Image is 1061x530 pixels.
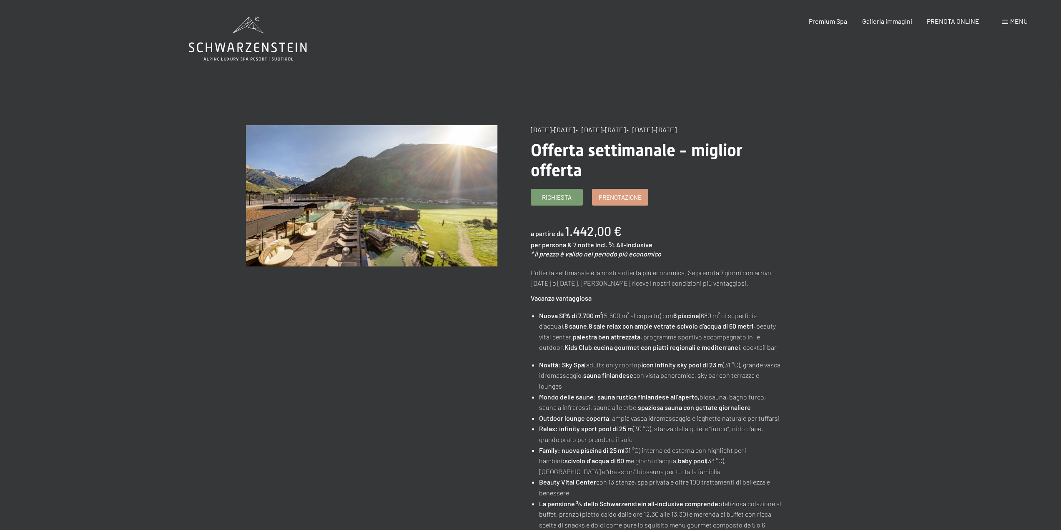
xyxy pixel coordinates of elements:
li: biosauna, bagno turco, sauna a infrarossi, sauna alle erbe, [539,392,782,413]
strong: con infinity sky pool di 23 m [643,361,723,369]
span: Prenotazione [599,193,642,202]
strong: La pensione ¾ dello Schwarzenstein all-inclusive comprende: [539,500,721,507]
li: (adults only rooftop) (31 °C), grande vasca idromassaggio, con vista panoramica, sky bar con terr... [539,359,782,392]
strong: 8 sale relax con ampie vetrate [589,322,675,330]
a: Premium Spa [809,17,847,25]
li: (31 °C) interna ed esterna con highlight per i bambini: e giochi d'acqua, (33 °C), [GEOGRAPHIC_DA... [539,445,782,477]
li: con 13 stanze, spa privata e oltre 100 trattamenti di bellezza e benessere [539,477,782,498]
strong: Outdoor lounge [539,414,585,422]
strong: Family: nuova piscina di 25 m [539,446,623,454]
span: Offerta settimanale - miglior offerta [531,141,742,180]
p: L'offerta settimanale è la nostra offerta più economica. Se prenota 7 giorni con arrivo [DATE] o ... [531,267,782,289]
a: Richiesta [531,189,582,205]
span: Menu [1010,17,1028,25]
strong: Vacanza vantaggiosa [531,294,592,302]
li: (30 °C), stanza della quiete “fuoco”, nido d'ape, grande prato per prendere il sole [539,423,782,445]
strong: palestra ben attrezzata [573,333,640,341]
img: Offerta settimanale - miglior offerta [246,125,497,266]
li: , ampia vasca idromassaggio e laghetto naturale per tuffarsi [539,413,782,424]
span: incl. ¾ All-Inclusive [595,241,652,249]
li: (5.500 m² al coperto) con (680 m² di superficie d'acqua), , , , beauty vital center, , programma ... [539,310,782,353]
strong: 8 saune [564,322,587,330]
b: 1.442,00 € [565,224,622,239]
a: Galleria immagini [862,17,912,25]
strong: baby pool [678,457,706,465]
strong: Beauty Vital Center [539,478,596,486]
strong: sauna finlandese [583,371,633,379]
strong: Kids Club [564,343,592,351]
span: [DATE]-[DATE] [531,126,575,133]
strong: cucina gourmet con piatti regionali e mediterranei [594,343,740,351]
span: per persona & [531,241,572,249]
strong: scivolo d'acqua di 60 metri [677,322,753,330]
span: • [DATE]-[DATE] [627,126,677,133]
strong: coperta [586,414,609,422]
span: • [DATE]-[DATE] [576,126,626,133]
a: Prenotazione [592,189,648,205]
span: Richiesta [542,193,572,202]
a: PRENOTA ONLINE [927,17,979,25]
span: 7 notte [573,241,594,249]
strong: spaziosa sauna con gettate giornaliere [638,403,751,411]
strong: Novità: Sky Spa [539,361,584,369]
strong: scivolo d’acqua di 60 m [564,457,631,465]
em: * il prezzo è valido nel periodo più economico [531,250,661,258]
strong: Mondo delle saune: sauna rustica finlandese all’aperto, [539,393,700,401]
strong: Relax: infinity sport pool di 25 m [539,425,633,432]
strong: 6 piscine [673,311,699,319]
span: a partire da [531,229,564,237]
strong: Nuova SPA di 7.700 m² [539,311,602,319]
